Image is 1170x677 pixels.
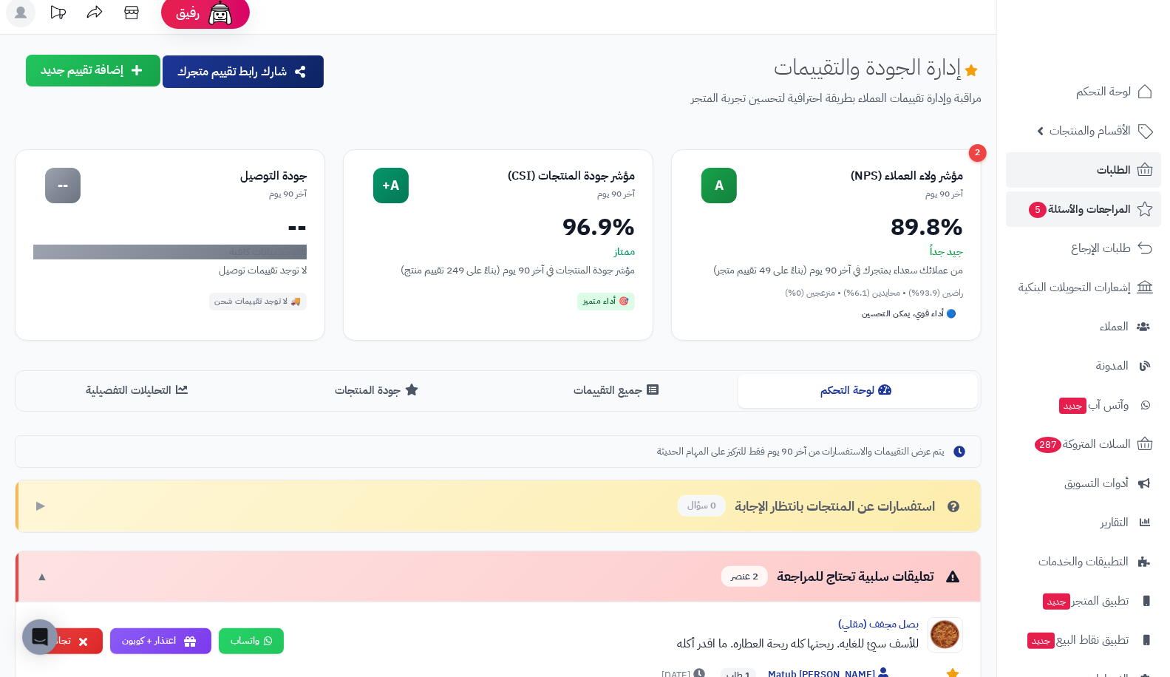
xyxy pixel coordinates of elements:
a: واتساب [219,628,284,654]
div: للأسف سيئ للغايه. ريحتها كله ريحة العطاره. ما اقدر أكله [296,635,919,653]
span: العملاء [1100,316,1129,337]
div: تعليقات سلبية تحتاج للمراجعة [721,566,963,588]
div: 🚚 لا توجد تقييمات شحن [209,293,307,310]
span: تطبيق المتجر [1041,591,1129,611]
a: تطبيق المتجرجديد [1006,583,1161,619]
div: راضين (93.9%) • محايدين (6.1%) • منزعجين (0%) [690,287,963,299]
div: -- [33,215,307,239]
div: مؤشر جودة المنتجات في آخر 90 يوم (بناءً على 249 تقييم منتج) [361,262,635,278]
a: لوحة التحكم [1006,74,1161,109]
a: الطلبات [1006,152,1161,188]
a: المراجعات والأسئلة5 [1006,191,1161,227]
div: A+ [373,168,409,203]
div: مؤشر جودة المنتجات (CSI) [409,168,635,185]
span: يتم عرض التقييمات والاستفسارات من آخر 90 يوم فقط للتركيز على المهام الحديثة [657,445,944,459]
div: آخر 90 يوم [409,188,635,200]
span: أدوات التسويق [1064,473,1129,494]
span: 5 [1029,202,1047,218]
div: 96.9% [361,215,635,239]
a: أدوات التسويق [1006,466,1161,501]
div: ممتاز [361,245,635,259]
a: التطبيقات والخدمات [1006,544,1161,579]
span: الأقسام والمنتجات [1050,120,1131,141]
span: المراجعات والأسئلة [1027,199,1131,220]
button: إضافة تقييم جديد [26,55,160,86]
button: التحليلات التفصيلية [18,374,259,407]
span: طلبات الإرجاع [1071,238,1131,259]
span: ▼ [36,568,48,585]
div: آخر 90 يوم [737,188,963,200]
a: العملاء [1006,309,1161,344]
a: السلات المتروكة287 [1006,426,1161,462]
span: جديد [1059,398,1086,414]
a: تطبيق نقاط البيعجديد [1006,622,1161,658]
a: وآتس آبجديد [1006,387,1161,423]
div: جيد جداً [690,245,963,259]
div: لا توجد بيانات كافية [33,245,307,259]
p: مراقبة وإدارة تقييمات العملاء بطريقة احترافية لتحسين تجربة المتجر [337,90,982,107]
span: وآتس آب [1058,395,1129,415]
span: لوحة التحكم [1076,81,1131,102]
button: جودة المنتجات [259,374,499,407]
div: بصل مجفف (مقلي) [296,617,919,632]
a: المدونة [1006,348,1161,384]
span: جديد [1027,633,1055,649]
div: 🎯 أداء متميز [577,293,635,310]
span: ▶ [36,497,45,514]
span: رفيق [176,4,200,21]
div: جودة التوصيل [81,168,307,185]
img: Product [928,617,963,653]
div: مؤشر ولاء العملاء (NPS) [737,168,963,185]
button: تجاهل [33,628,103,654]
span: الطلبات [1097,160,1131,180]
a: إشعارات التحويلات البنكية [1006,270,1161,305]
span: التطبيقات والخدمات [1038,551,1129,572]
button: لوحة التحكم [738,374,979,407]
div: من عملائك سعداء بمتجرك في آخر 90 يوم (بناءً على 49 تقييم متجر) [690,262,963,278]
span: 287 [1035,437,1061,453]
h1: إدارة الجودة والتقييمات [774,55,982,79]
span: المدونة [1096,355,1129,376]
div: Open Intercom Messenger [22,619,58,655]
div: 🔵 أداء قوي، يمكن التحسين [857,305,963,323]
span: 0 سؤال [678,495,726,517]
div: 89.8% [690,215,963,239]
button: جميع التقييمات [498,374,738,407]
a: طلبات الإرجاع [1006,231,1161,266]
div: لا توجد تقييمات توصيل [33,262,307,278]
div: آخر 90 يوم [81,188,307,200]
span: 2 عنصر [721,566,768,588]
span: التقارير [1101,512,1129,533]
div: استفسارات عن المنتجات بانتظار الإجابة [678,495,963,517]
span: جديد [1043,593,1070,610]
button: اعتذار + كوبون [110,628,211,654]
a: التقارير [1006,505,1161,540]
span: تطبيق نقاط البيع [1026,630,1129,650]
span: السلات المتروكة [1033,434,1131,455]
span: إشعارات التحويلات البنكية [1018,277,1131,298]
div: A [701,168,737,203]
button: شارك رابط تقييم متجرك [163,55,324,88]
div: 2 [969,144,987,162]
div: -- [45,168,81,203]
